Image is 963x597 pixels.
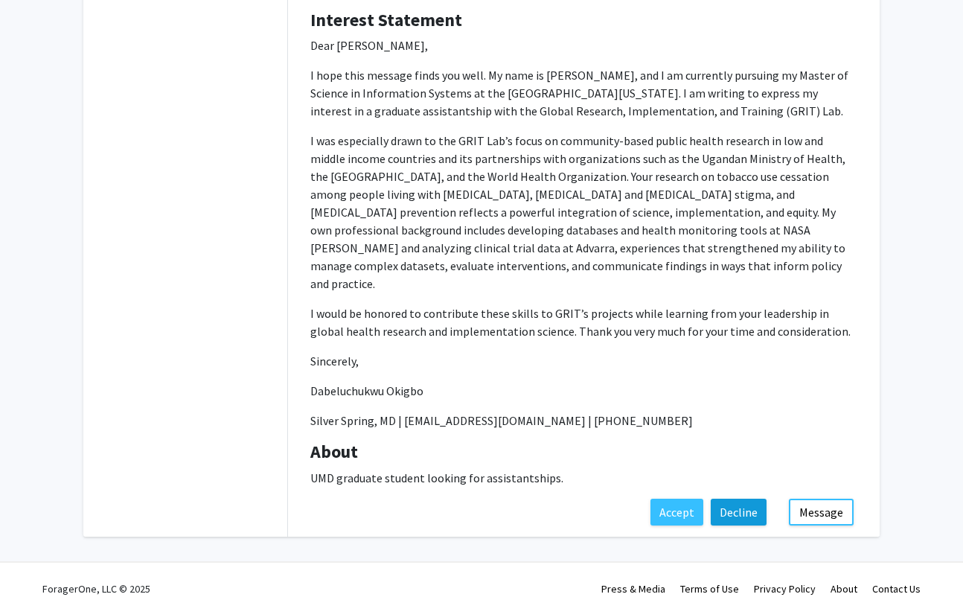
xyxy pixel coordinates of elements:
button: Decline [711,499,767,526]
p: I was especially drawn to the GRIT Lab’s focus on community-based public health research in low a... [310,132,857,293]
p: Silver Spring, MD | [EMAIL_ADDRESS][DOMAIN_NAME] | [PHONE_NUMBER] [310,412,857,430]
p: Dabeluchukwu Okigbo [310,382,857,400]
a: About [831,582,857,596]
p: Dear [PERSON_NAME], [310,36,857,54]
button: Accept [650,499,703,526]
p: I would be honored to contribute these skills to GRIT’s projects while learning from your leaders... [310,304,857,340]
a: Press & Media [601,582,665,596]
p: I hope this message finds you well. My name is [PERSON_NAME], and I am currently pursuing my Mast... [310,66,857,120]
p: Sincerely, [310,352,857,370]
a: Contact Us [872,582,921,596]
button: Message [789,499,854,526]
b: About [310,440,358,463]
p: UMD graduate student looking for assistantships. [310,469,857,487]
a: Terms of Use [680,582,739,596]
b: Interest Statement [310,8,462,31]
a: Privacy Policy [754,582,816,596]
iframe: Chat [11,530,63,586]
